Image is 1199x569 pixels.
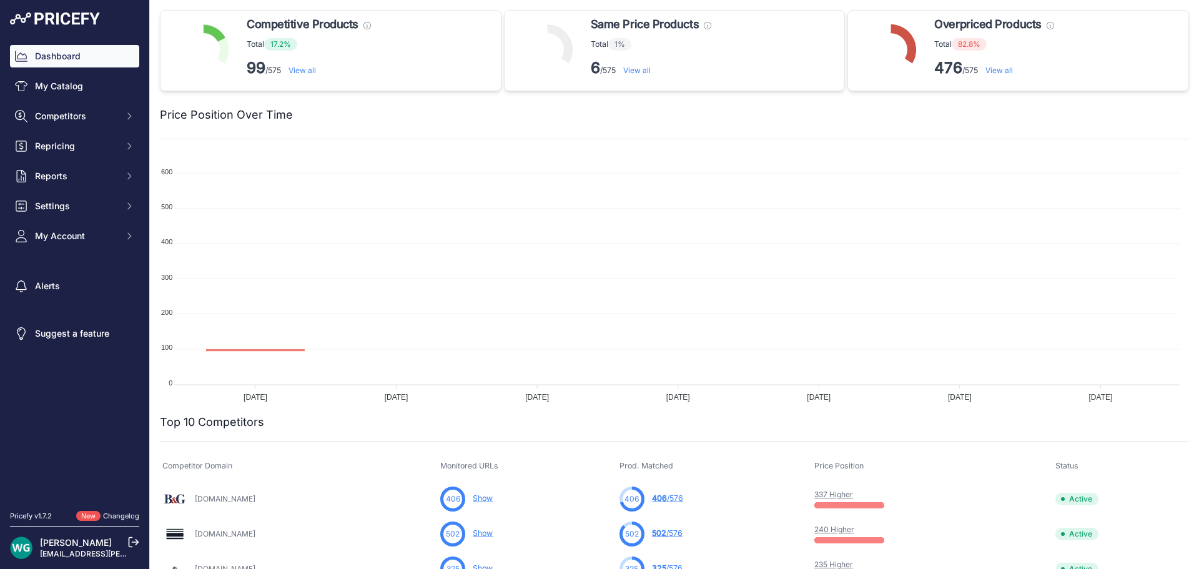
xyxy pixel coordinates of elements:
button: Reports [10,165,139,187]
tspan: 500 [161,203,172,210]
a: 235 Higher [814,560,853,569]
p: /575 [934,58,1053,78]
p: /575 [591,58,711,78]
p: Total [247,38,371,51]
a: View all [623,66,651,75]
a: Show [473,493,493,503]
p: /575 [247,58,371,78]
span: Reports [35,170,117,182]
span: 502 [652,528,666,538]
span: Competitive Products [247,16,358,33]
img: Pricefy Logo [10,12,100,25]
button: My Account [10,225,139,247]
div: Pricefy v1.7.2 [10,511,52,522]
a: My Catalog [10,75,139,97]
span: Active [1055,493,1098,505]
a: [DOMAIN_NAME] [195,529,255,538]
tspan: 600 [161,168,172,176]
span: 1% [608,38,631,51]
nav: Sidebar [10,45,139,496]
tspan: 0 [169,379,172,387]
button: Repricing [10,135,139,157]
a: View all [289,66,316,75]
span: Monitored URLs [440,461,498,470]
button: Settings [10,195,139,217]
a: Alerts [10,275,139,297]
strong: 476 [934,59,962,77]
span: Prod. Matched [619,461,673,470]
h2: Top 10 Competitors [160,413,264,431]
span: Status [1055,461,1078,470]
a: 406/576 [652,493,683,503]
a: Show [473,528,493,538]
span: Active [1055,528,1098,540]
span: My Account [35,230,117,242]
a: [DOMAIN_NAME] [195,494,255,503]
span: 82.8% [952,38,987,51]
tspan: 300 [161,274,172,281]
span: Overpriced Products [934,16,1041,33]
a: [EMAIL_ADDRESS][PERSON_NAME][DOMAIN_NAME] [40,549,232,558]
span: 406 [652,493,667,503]
tspan: [DATE] [1089,393,1113,402]
span: 406 [624,493,639,505]
span: New [76,511,101,522]
a: Suggest a feature [10,322,139,345]
tspan: [DATE] [666,393,690,402]
span: Price Position [814,461,864,470]
a: 502/576 [652,528,683,538]
tspan: [DATE] [385,393,408,402]
button: Competitors [10,105,139,127]
a: Dashboard [10,45,139,67]
a: View all [985,66,1013,75]
span: 502 [446,528,460,540]
p: Total [934,38,1053,51]
span: 17.2% [264,38,297,51]
p: Total [591,38,711,51]
span: Settings [35,200,117,212]
span: Competitor Domain [162,461,232,470]
h2: Price Position Over Time [160,106,293,124]
tspan: [DATE] [807,393,831,402]
span: 502 [625,528,639,540]
strong: 6 [591,59,600,77]
tspan: 200 [161,309,172,316]
tspan: [DATE] [244,393,267,402]
tspan: 100 [161,344,172,351]
span: Competitors [35,110,117,122]
strong: 99 [247,59,265,77]
a: Changelog [103,512,139,520]
a: 337 Higher [814,490,853,499]
a: 240 Higher [814,525,854,534]
a: [PERSON_NAME] [40,537,112,548]
tspan: [DATE] [525,393,549,402]
span: 406 [446,493,460,505]
tspan: [DATE] [948,393,972,402]
span: Same Price Products [591,16,699,33]
span: Repricing [35,140,117,152]
tspan: 400 [161,238,172,245]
